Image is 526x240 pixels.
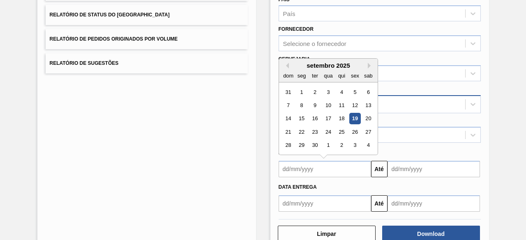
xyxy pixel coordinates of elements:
[309,100,320,111] div: Choose terça-feira, 9 de setembro de 2025
[336,70,347,81] div: qui
[50,12,170,18] span: Relatório de Status do [GEOGRAPHIC_DATA]
[283,113,294,124] div: Choose domingo, 14 de setembro de 2025
[296,140,307,151] div: Choose segunda-feira, 29 de setembro de 2025
[296,113,307,124] div: Choose segunda-feira, 15 de setembro de 2025
[349,113,360,124] div: Choose sexta-feira, 19 de setembro de 2025
[362,113,374,124] div: Choose sábado, 20 de setembro de 2025
[296,70,307,81] div: seg
[323,100,334,111] div: Choose quarta-feira, 10 de setembro de 2025
[349,126,360,137] div: Choose sexta-feira, 26 de setembro de 2025
[336,126,347,137] div: Choose quinta-feira, 25 de setembro de 2025
[349,87,360,98] div: Choose sexta-feira, 5 de setembro de 2025
[371,195,388,212] button: Até
[46,53,248,73] button: Relatório de Sugestões
[349,100,360,111] div: Choose sexta-feira, 12 de setembro de 2025
[371,161,388,177] button: Até
[296,87,307,98] div: Choose segunda-feira, 1 de setembro de 2025
[362,100,374,111] div: Choose sábado, 13 de setembro de 2025
[388,195,480,212] input: dd/mm/yyyy
[336,113,347,124] div: Choose quinta-feira, 18 de setembro de 2025
[309,87,320,98] div: Choose terça-feira, 2 de setembro de 2025
[323,140,334,151] div: Choose quarta-feira, 1 de outubro de 2025
[50,60,119,66] span: Relatório de Sugestões
[279,184,317,190] span: Data entrega
[323,126,334,137] div: Choose quarta-feira, 24 de setembro de 2025
[283,140,294,151] div: Choose domingo, 28 de setembro de 2025
[46,5,248,25] button: Relatório de Status do [GEOGRAPHIC_DATA]
[283,100,294,111] div: Choose domingo, 7 de setembro de 2025
[309,113,320,124] div: Choose terça-feira, 16 de setembro de 2025
[279,62,378,69] div: setembro 2025
[323,113,334,124] div: Choose quarta-feira, 17 de setembro de 2025
[309,140,320,151] div: Choose terça-feira, 30 de setembro de 2025
[362,87,374,98] div: Choose sábado, 6 de setembro de 2025
[50,36,178,42] span: Relatório de Pedidos Originados por Volume
[349,140,360,151] div: Choose sexta-feira, 3 de outubro de 2025
[309,126,320,137] div: Choose terça-feira, 23 de setembro de 2025
[349,70,360,81] div: sex
[283,10,295,17] div: País
[296,126,307,137] div: Choose segunda-feira, 22 de setembro de 2025
[296,100,307,111] div: Choose segunda-feira, 8 de setembro de 2025
[362,126,374,137] div: Choose sábado, 27 de setembro de 2025
[283,63,289,69] button: Previous Month
[279,56,310,62] label: Cervejaria
[46,29,248,49] button: Relatório de Pedidos Originados por Volume
[336,87,347,98] div: Choose quinta-feira, 4 de setembro de 2025
[388,161,480,177] input: dd/mm/yyyy
[368,63,374,69] button: Next Month
[283,70,294,81] div: dom
[279,195,371,212] input: dd/mm/yyyy
[323,70,334,81] div: qua
[336,140,347,151] div: Choose quinta-feira, 2 de outubro de 2025
[283,40,346,47] div: Selecione o fornecedor
[281,85,375,152] div: month 2025-09
[323,87,334,98] div: Choose quarta-feira, 3 de setembro de 2025
[362,140,374,151] div: Choose sábado, 4 de outubro de 2025
[279,26,314,32] label: Fornecedor
[336,100,347,111] div: Choose quinta-feira, 11 de setembro de 2025
[362,70,374,81] div: sab
[283,87,294,98] div: Choose domingo, 31 de agosto de 2025
[283,126,294,137] div: Choose domingo, 21 de setembro de 2025
[279,161,371,177] input: dd/mm/yyyy
[309,70,320,81] div: ter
